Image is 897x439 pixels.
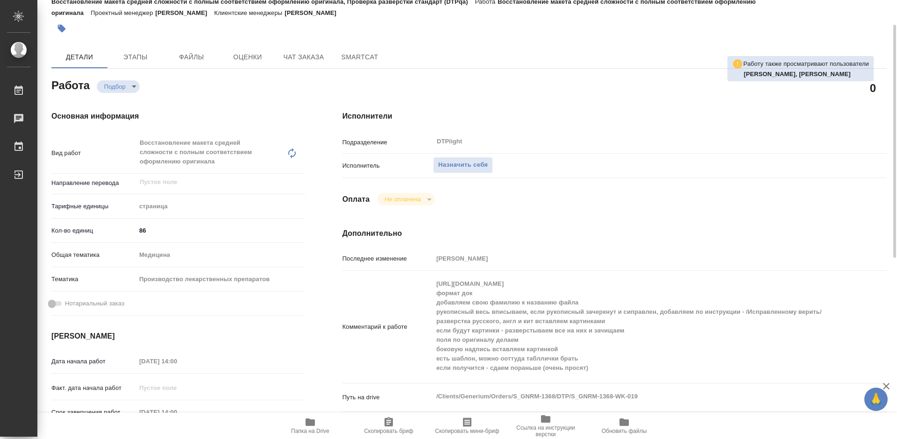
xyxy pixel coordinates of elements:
[438,160,488,170] span: Назначить себя
[51,149,136,158] p: Вид работ
[868,389,884,409] span: 🙏
[377,193,434,205] div: Подбор
[91,9,155,16] p: Проектный менеджер
[285,9,343,16] p: [PERSON_NAME]
[349,413,428,439] button: Скопировать бриф
[870,80,876,96] h2: 0
[382,195,423,203] button: Не оплачена
[281,51,326,63] span: Чат заказа
[51,178,136,188] p: Направление перевода
[342,254,433,263] p: Последнее изменение
[136,247,305,263] div: Медицина
[225,51,270,63] span: Оценки
[51,18,72,39] button: Добавить тэг
[342,194,370,205] h4: Оплата
[113,51,158,63] span: Этапы
[136,224,305,237] input: ✎ Введи что-нибудь
[602,428,647,434] span: Обновить файлы
[139,177,283,188] input: Пустое поле
[364,428,413,434] span: Скопировать бриф
[214,9,285,16] p: Клиентские менеджеры
[342,138,433,147] p: Подразделение
[136,354,218,368] input: Пустое поле
[435,428,499,434] span: Скопировать мини-бриф
[156,9,214,16] p: [PERSON_NAME]
[51,111,305,122] h4: Основная информация
[51,250,136,260] p: Общая тематика
[101,83,128,91] button: Подбор
[136,405,218,419] input: Пустое поле
[51,331,305,342] h4: [PERSON_NAME]
[51,76,90,93] h2: Работа
[433,157,493,173] button: Назначить себя
[506,413,585,439] button: Ссылка на инструкции верстки
[291,428,329,434] span: Папка на Drive
[744,71,851,78] b: [PERSON_NAME], [PERSON_NAME]
[271,413,349,439] button: Папка на Drive
[51,383,136,393] p: Факт. дата начала работ
[342,161,433,170] p: Исполнитель
[433,389,841,404] textarea: /Clients/Generium/Orders/S_GNRM-1368/DTP/S_GNRM-1368-WK-019
[97,80,140,93] div: Подбор
[136,271,305,287] div: Производство лекарственных препаратов
[51,357,136,366] p: Дата начала работ
[342,111,887,122] h4: Исполнители
[585,413,663,439] button: Обновить файлы
[337,51,382,63] span: SmartCat
[51,408,136,417] p: Срок завершения работ
[342,393,433,402] p: Путь на drive
[65,299,124,308] span: Нотариальный заказ
[744,70,869,79] p: Архипова Екатерина, Смыслова Светлана
[428,413,506,439] button: Скопировать мини-бриф
[342,228,887,239] h4: Дополнительно
[51,202,136,211] p: Тарифные единицы
[169,51,214,63] span: Файлы
[51,226,136,235] p: Кол-во единиц
[864,388,888,411] button: 🙏
[57,51,102,63] span: Детали
[342,322,433,332] p: Комментарий к работе
[433,252,841,265] input: Пустое поле
[512,425,579,438] span: Ссылка на инструкции верстки
[136,198,305,214] div: страница
[51,275,136,284] p: Тематика
[433,276,841,376] textarea: [URL][DOMAIN_NAME] формат док добавляем свою фамилию к названию файла рукописный весь вписываем, ...
[136,381,218,395] input: Пустое поле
